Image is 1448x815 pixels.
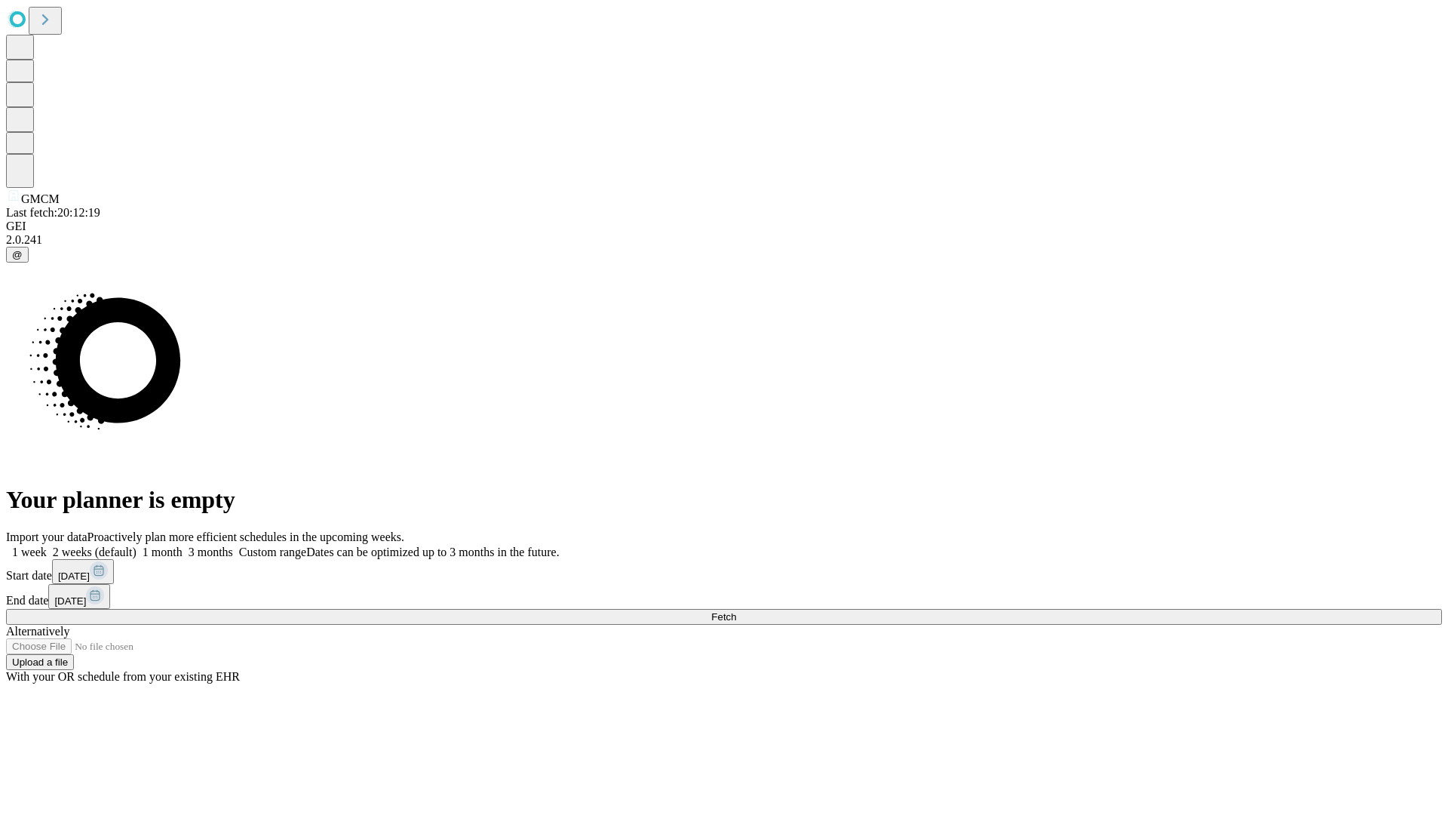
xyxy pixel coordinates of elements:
[12,249,23,260] span: @
[48,584,110,609] button: [DATE]
[711,611,736,623] span: Fetch
[12,546,47,558] span: 1 week
[6,220,1442,233] div: GEI
[54,595,86,607] span: [DATE]
[6,531,87,543] span: Import your data
[6,233,1442,247] div: 2.0.241
[239,546,306,558] span: Custom range
[58,570,90,582] span: [DATE]
[189,546,233,558] span: 3 months
[6,654,74,670] button: Upload a file
[6,206,100,219] span: Last fetch: 20:12:19
[6,670,240,683] span: With your OR schedule from your existing EHR
[6,625,69,638] span: Alternatively
[6,247,29,263] button: @
[6,559,1442,584] div: Start date
[53,546,137,558] span: 2 weeks (default)
[87,531,404,543] span: Proactively plan more efficient schedules in the upcoming weeks.
[52,559,114,584] button: [DATE]
[306,546,559,558] span: Dates can be optimized up to 3 months in the future.
[6,486,1442,514] h1: Your planner is empty
[6,609,1442,625] button: Fetch
[143,546,183,558] span: 1 month
[6,584,1442,609] div: End date
[21,192,60,205] span: GMCM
